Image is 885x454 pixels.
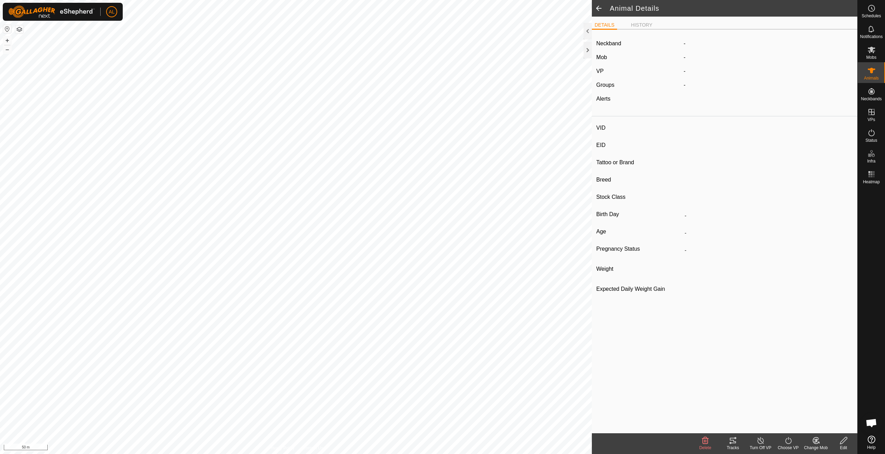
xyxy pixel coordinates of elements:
[867,118,875,122] span: VPs
[3,25,11,33] button: Reset Map
[596,96,611,102] label: Alerts
[596,54,607,60] label: Mob
[861,97,882,101] span: Neckbands
[681,81,856,89] div: -
[860,35,883,39] span: Notifications
[596,123,682,132] label: VID
[628,21,655,29] li: HISTORY
[861,413,882,433] div: Open chat
[596,262,682,276] label: Weight
[3,45,11,54] button: –
[774,445,802,451] div: Choose VP
[596,285,682,294] label: Expected Daily Weight Gain
[596,158,682,167] label: Tattoo or Brand
[596,210,682,219] label: Birth Day
[867,445,876,450] span: Help
[109,8,114,16] span: AL
[3,36,11,45] button: +
[861,14,881,18] span: Schedules
[15,25,24,34] button: Map Layers
[596,244,682,253] label: Pregnancy Status
[863,180,880,184] span: Heatmap
[303,445,323,451] a: Contact Us
[596,39,621,48] label: Neckband
[684,39,686,48] label: -
[592,21,617,30] li: DETAILS
[866,55,876,59] span: Mobs
[858,433,885,452] a: Help
[802,445,830,451] div: Change Mob
[596,68,604,74] label: VP
[596,175,682,184] label: Breed
[596,193,682,202] label: Stock Class
[269,445,295,451] a: Privacy Policy
[699,445,711,450] span: Delete
[864,76,879,80] span: Animals
[747,445,774,451] div: Turn Off VP
[865,138,877,142] span: Status
[8,6,95,18] img: Gallagher Logo
[719,445,747,451] div: Tracks
[596,141,682,150] label: EID
[684,68,686,74] app-display-virtual-paddock-transition: -
[610,4,857,12] h2: Animal Details
[830,445,857,451] div: Edit
[684,54,686,60] span: -
[596,227,682,236] label: Age
[867,159,875,163] span: Infra
[596,82,614,88] label: Groups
